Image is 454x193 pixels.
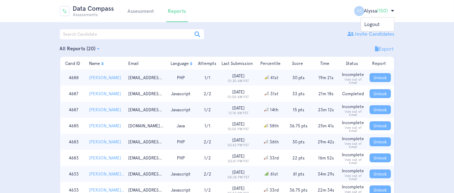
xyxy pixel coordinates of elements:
[372,60,388,67] button: Report
[370,153,391,162] a: Unlock
[128,171,164,177] span: [EMAIL_ADDRESS][DOMAIN_NAME]
[370,73,391,82] a: Unlock
[196,70,219,86] td: 1/1
[312,86,340,102] td: 21m 18s
[196,134,219,150] td: 2/2
[89,75,125,81] a: [PERSON_NAME]
[340,102,367,118] td: Incomplete
[346,60,360,67] button: Status
[128,8,154,14] a: Assessment
[196,86,219,102] td: 2/2
[89,60,102,67] button: Name
[128,91,164,97] span: [EMAIL_ADDRESS][DOMAIN_NAME]
[340,150,367,166] td: Incomplete
[89,139,125,145] a: [PERSON_NAME]
[285,134,313,150] td: 30 pts
[341,174,365,181] small: (ran out of time)
[89,107,125,113] a: [PERSON_NAME]
[354,6,395,16] h2: Alyssa
[232,122,245,127] span: [DATE]
[166,70,196,86] td: PHP
[341,78,365,84] small: (ran out of time)
[341,142,365,148] small: (ran out of time)
[292,60,305,67] button: Score
[60,6,114,16] img: Data Compass Assessment Logo
[258,134,285,150] td: 36th
[166,86,196,102] td: Javascript
[89,91,125,97] a: [PERSON_NAME]
[60,86,88,102] td: 4687
[60,150,88,166] td: 4683
[340,134,367,150] td: Incomplete
[340,118,367,134] td: Incomplete
[370,137,391,146] a: Unlock
[370,121,391,130] a: Unlock
[285,102,313,118] td: 15 pts
[168,8,186,14] a: Reports
[232,106,245,111] span: [DATE]
[166,166,196,182] td: Javascript
[89,155,125,161] a: [PERSON_NAME]
[60,102,88,118] td: 4687
[258,150,285,166] td: 33rd
[166,150,196,166] td: PHP
[221,79,256,82] small: 01:30 AM PST
[312,134,340,150] td: 29m 42s
[198,60,219,67] button: Attempts
[89,123,125,129] a: [PERSON_NAME]
[221,159,256,163] small: 03:01 PM PST
[221,143,256,147] small: 03:42 PM PST
[285,70,313,86] td: 30 pts
[258,118,285,134] td: 58th
[60,166,88,182] td: 4633
[312,102,340,118] td: 23m 12s
[375,45,394,53] a: Export
[232,90,245,95] span: [DATE]
[312,118,340,134] td: 25m 41s
[354,6,364,16] span: AS
[285,166,313,182] td: 61 pts
[221,127,256,131] small: 10:05 PM PST
[285,118,313,134] td: 36.75 pts
[221,95,256,98] small: 01:08 AM PST
[128,155,164,161] span: [EMAIL_ADDRESS][DOMAIN_NAME]
[312,166,340,182] td: 34m 29s
[341,158,365,164] small: (ran out of time)
[312,70,340,86] td: 19m 21s
[285,86,313,102] td: 33 pts
[166,118,196,134] td: Java
[312,150,340,166] td: 16m 52s
[370,169,391,178] a: Unlock
[128,107,164,113] span: [EMAIL_ADDRESS][DOMAIN_NAME]
[341,110,365,116] small: (ran out of time)
[60,118,88,134] td: 4685
[285,150,313,166] td: 22 pts
[166,134,196,150] td: PHP
[232,138,245,143] span: [DATE]
[60,44,107,54] button: All Reports (20)
[221,176,256,179] small: 08:34 PM PST
[128,139,164,145] span: [EMAIL_ADDRESS][DOMAIN_NAME]
[171,60,191,67] button: Language
[365,19,391,29] a: Logout
[340,70,367,86] td: Incomplete
[370,105,391,114] a: Unlock
[128,75,164,81] span: [EMAIL_ADDRESS][DOMAIN_NAME]
[258,166,285,182] td: 61st
[60,134,88,150] td: 4683
[196,118,219,134] td: 1/1
[196,102,219,118] td: 1/2
[60,29,204,39] input: Search Candidate
[65,60,82,67] button: Cand ID
[258,102,285,118] td: 14th
[196,150,219,166] td: 1/2
[258,86,285,102] td: 31st
[348,31,395,37] button: Invite Candidates
[128,123,164,129] span: [DOMAIN_NAME][EMAIL_ADDRESS][DOMAIN_NAME]
[196,166,219,182] td: 2/2
[60,70,88,86] td: 4688
[370,89,391,98] a: Unlock
[60,46,96,52] div: All Reports (20)
[221,111,256,115] small: 12:18 AM PST
[222,60,255,67] button: Last Submission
